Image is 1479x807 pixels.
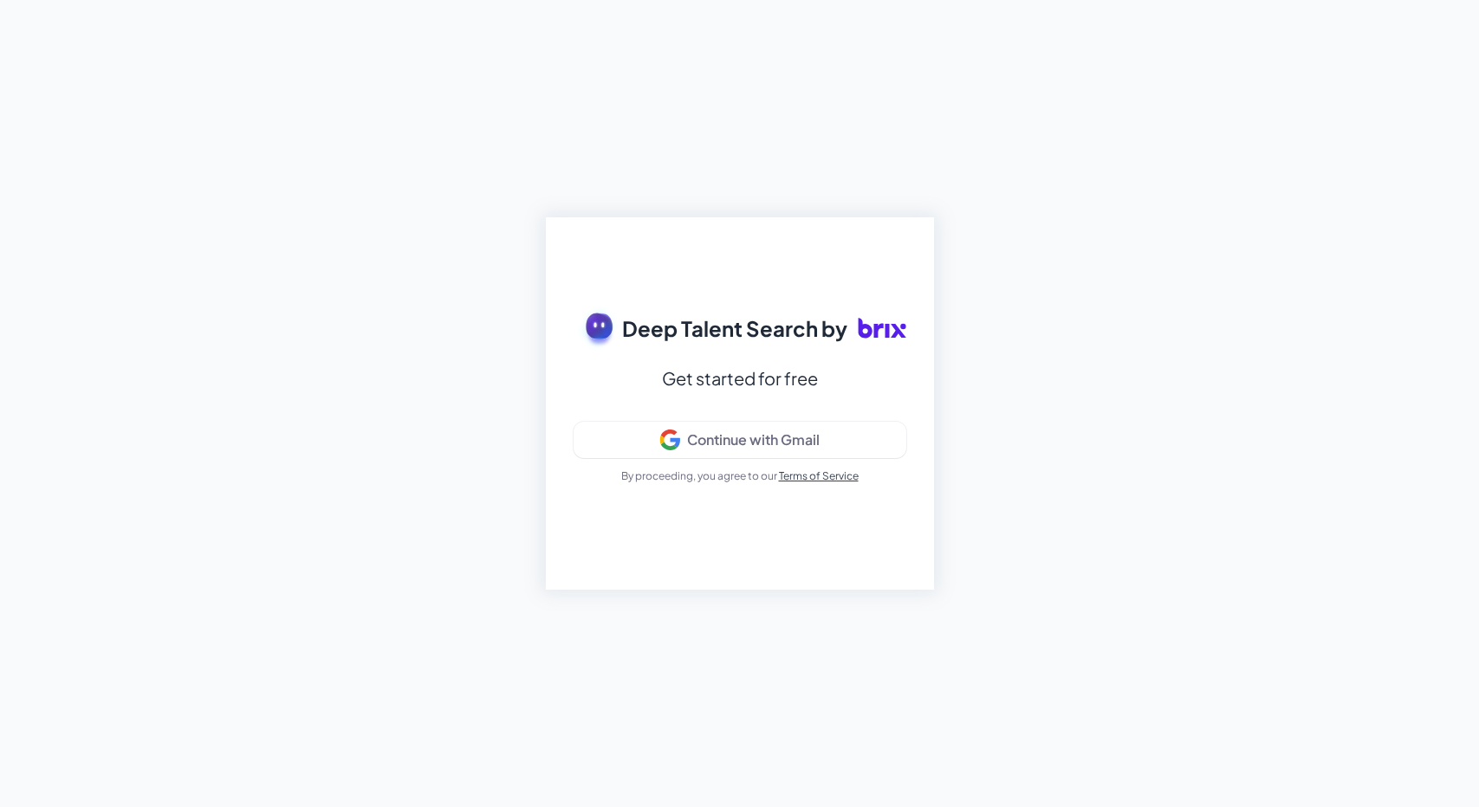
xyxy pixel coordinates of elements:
span: Deep Talent Search by [622,313,847,344]
button: Continue with Gmail [574,422,906,458]
a: Terms of Service [779,469,859,482]
p: By proceeding, you agree to our [621,468,859,484]
div: Get started for free [662,363,818,394]
div: Continue with Gmail [687,431,820,449]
